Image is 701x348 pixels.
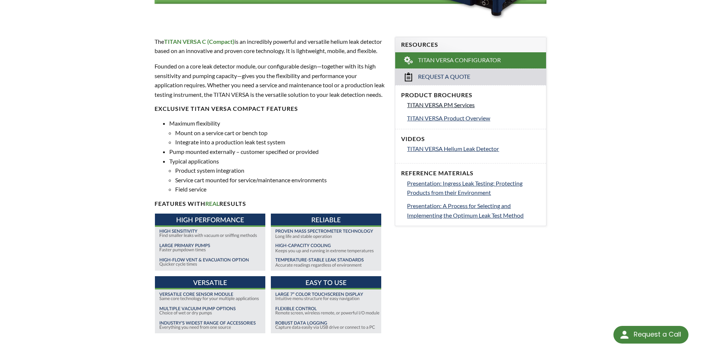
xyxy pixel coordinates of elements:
li: Service cart mounted for service/maintenance environments [175,175,386,185]
a: Presentation: A Process for Selecting and Implementing the Optimum Leak Test Method [407,201,540,220]
li: Integrate into a production leak test system [175,137,386,147]
div: Request a Call [634,326,681,343]
span: Presentation: A Process for Selecting and Implementing the Optimum Leak Test Method [407,202,524,219]
img: Reliability and Easy to Use [271,214,381,333]
span: TITAN VERSA Helium Leak Detector [407,145,499,152]
a: TITAN VERSA PM Services [407,100,540,110]
span: Request a Quote [418,73,470,81]
img: High Performance and Versatility [155,214,265,333]
a: TITAN VERSA Configurator [395,52,546,68]
h4: Videos [401,135,540,143]
p: The is an incredibly powerful and versatile helium leak detector based on an innovative and prove... [155,37,386,56]
a: Presentation: Ingress Leak Testing: Protecting Products from their Environment [407,179,540,197]
img: round button [619,329,630,341]
h4: EXCLUSIVE TITAN VERSA COMPACT FEATURES [155,105,386,113]
h4: Resources [401,41,540,49]
li: Pump mounted externally – customer specified or provided [169,147,386,157]
li: Product system integration [175,166,386,175]
span: TITAN VERSA Product Overview [407,115,490,122]
a: Request a Quote [395,68,546,85]
p: Founded on a core leak detector module, our configurable design—together with its high sensitivit... [155,61,386,99]
span: Presentation: Ingress Leak Testing: Protecting Products from their Environment [407,180,523,196]
li: Typical applications [169,157,386,194]
li: Field service [175,184,386,194]
strong: TITAN VERSA C (Compact) [164,38,234,45]
li: Maximum flexibility [169,119,386,147]
a: TITAN VERSA Helium Leak Detector [407,144,540,154]
li: Mount on a service cart or bench top [175,128,386,138]
a: TITAN VERSA Product Overview [407,113,540,123]
span: TITAN VERSA PM Services [407,101,475,108]
h4: Reference Materials [401,169,540,177]
h4: Product Brochures [401,91,540,99]
div: Request a Call [613,326,688,344]
h4: FEATURES WITH RESULTS [155,200,386,208]
strong: REAL [205,200,219,207]
span: TITAN VERSA Configurator [418,56,501,64]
